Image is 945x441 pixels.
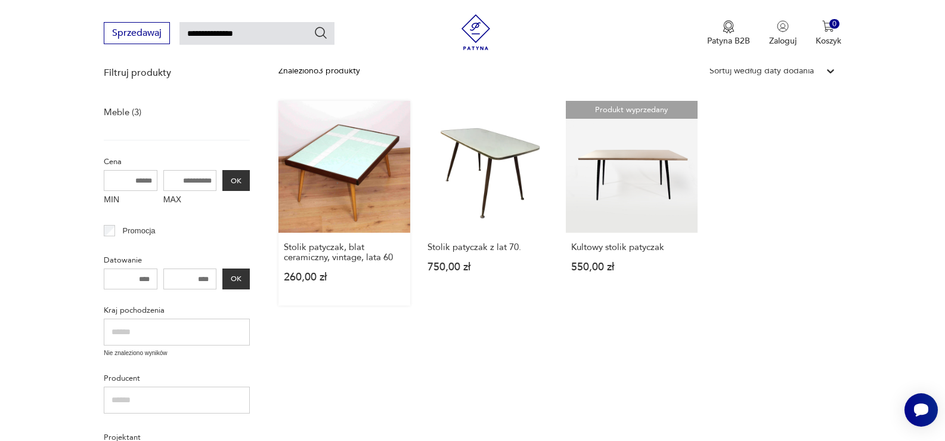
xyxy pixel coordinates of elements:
a: Stolik patyczak z lat 70.Stolik patyczak z lat 70.750,00 zł [422,101,554,306]
button: 0Koszyk [816,20,841,47]
p: Promocja [123,224,156,238]
button: Zaloguj [769,20,797,47]
p: 750,00 zł [427,262,549,272]
div: Znaleziono 3 produkty [278,64,360,78]
button: Szukaj [314,26,328,40]
img: Patyna - sklep z meblami i dekoracjami vintage [458,14,494,50]
p: Datowanie [104,254,250,267]
a: Meble (3) [104,104,141,121]
img: Ikonka użytkownika [777,20,789,32]
div: Sortuj według daty dodania [709,64,814,78]
button: OK [222,170,250,191]
img: Ikona koszyka [822,20,834,32]
p: Koszyk [816,35,841,47]
button: Patyna B2B [707,20,750,47]
p: Filtruj produkty [104,66,250,79]
h3: Stolik patyczak z lat 70. [427,242,549,252]
div: 0 [829,19,839,29]
p: 550,00 zł [571,262,692,272]
a: Stolik patyczak, blat ceramiczny, vintage, lata 60Stolik patyczak, blat ceramiczny, vintage, lata... [278,101,410,306]
p: 260,00 zł [284,272,405,282]
p: Zaloguj [769,35,797,47]
p: Nie znaleziono wyników [104,349,250,358]
img: Ikona medalu [723,20,735,33]
p: Patyna B2B [707,35,750,47]
a: Produkt wyprzedanyKultowy stolik patyczakKultowy stolik patyczak550,00 zł [566,101,698,306]
p: Producent [104,372,250,385]
h3: Kultowy stolik patyczak [571,242,692,252]
a: Ikona medaluPatyna B2B [707,20,750,47]
label: MAX [163,191,217,210]
button: OK [222,269,250,289]
iframe: Smartsupp widget button [904,393,938,427]
button: Sprzedawaj [104,22,170,44]
p: Kraj pochodzenia [104,304,250,317]
p: Cena [104,155,250,168]
h3: Stolik patyczak, blat ceramiczny, vintage, lata 60 [284,242,405,263]
a: Sprzedawaj [104,30,170,38]
label: MIN [104,191,157,210]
